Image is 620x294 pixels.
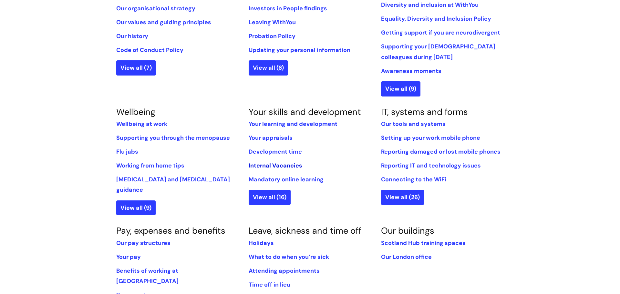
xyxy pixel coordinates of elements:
a: Our pay structures [116,239,170,247]
a: Your appraisals [249,134,293,142]
a: Holidays [249,239,274,247]
a: Our buildings [381,225,434,236]
a: IT, systems and forms [381,106,468,117]
a: Our values and guiding principles [116,18,211,26]
a: Reporting damaged or lost mobile phones [381,148,501,156]
a: What to do when you’re sick [249,253,329,261]
a: Our London office [381,253,432,261]
a: Working from home tips [116,162,184,169]
a: View all (9) [381,81,420,96]
a: Leaving WithYou [249,18,296,26]
a: Updating your personal information [249,46,350,54]
a: Pay, expenses and benefits [116,225,225,236]
a: Wellbeing at work [116,120,167,128]
a: Your skills and development [249,106,361,117]
a: Supporting your [DEMOGRAPHIC_DATA] colleagues during [DATE] [381,43,495,61]
a: Flu jabs [116,148,138,156]
a: View all (7) [116,60,156,75]
a: Time off in lieu [249,281,290,289]
a: Reporting IT and technology issues [381,162,481,169]
a: Supporting you through the menopause [116,134,230,142]
a: View all (16) [249,190,291,205]
a: Code of Conduct Policy [116,46,183,54]
a: Scotland Hub training spaces [381,239,466,247]
a: Our history [116,32,148,40]
a: Setting up your work mobile phone [381,134,480,142]
a: Leave, sickness and time off [249,225,361,236]
a: View all (26) [381,190,424,205]
a: Benefits of working at [GEOGRAPHIC_DATA] [116,267,179,285]
a: Awareness moments [381,67,441,75]
a: Our organisational strategy [116,5,195,12]
a: [MEDICAL_DATA] and [MEDICAL_DATA] guidance [116,176,230,194]
a: Attending appointments [249,267,320,275]
a: View all (9) [116,200,156,215]
a: Wellbeing [116,106,155,117]
a: Your pay [116,253,141,261]
a: Diversity and inclusion at WithYou [381,1,479,9]
a: Investors in People findings [249,5,327,12]
a: Equality, Diversity and Inclusion Policy [381,15,491,23]
a: Our tools and systems [381,120,446,128]
a: Getting support if you are neurodivergent [381,29,500,36]
a: Probation Policy [249,32,295,40]
a: Internal Vacancies [249,162,302,169]
a: Mandatory online learning [249,176,324,183]
a: View all (6) [249,60,288,75]
a: Development time [249,148,302,156]
a: Your learning and development [249,120,337,128]
a: Connecting to the WiFi [381,176,446,183]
